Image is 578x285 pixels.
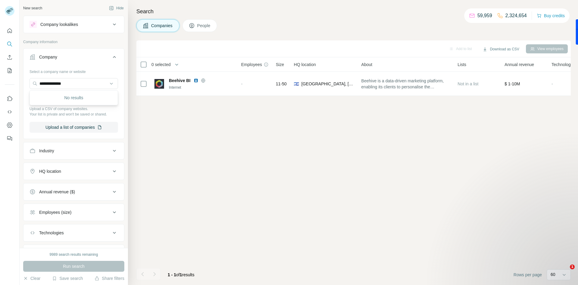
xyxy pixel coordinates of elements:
[168,272,194,277] span: results
[514,272,542,278] span: Rows per page
[23,185,124,199] button: Annual revenue ($)
[458,81,478,86] span: Not in a list
[552,62,576,68] span: Technologies
[39,54,57,60] div: Company
[23,144,124,158] button: Industry
[570,264,575,269] span: 1
[194,78,198,83] img: LinkedIn logo
[505,62,534,68] span: Annual revenue
[169,78,191,84] span: Beehive BI
[39,168,61,174] div: HQ location
[478,45,523,54] button: Download as CSV
[169,85,234,90] div: Internet
[551,271,555,277] p: 60
[52,275,83,281] button: Save search
[23,246,124,261] button: Keywords
[477,12,492,19] p: 59,959
[537,11,565,20] button: Buy credits
[458,62,466,68] span: Lists
[5,106,14,117] button: Use Surfe API
[39,189,75,195] div: Annual revenue ($)
[136,7,571,16] h4: Search
[23,17,124,32] button: Company lookalikes
[23,5,42,11] div: New search
[176,272,180,277] span: of
[151,23,173,29] span: Companies
[30,67,118,74] div: Select a company name or website
[5,39,14,49] button: Search
[505,81,520,86] span: $ 1-10M
[5,65,14,76] button: My lists
[5,133,14,144] button: Feedback
[505,12,527,19] p: 2,324,654
[95,275,124,281] button: Share filters
[40,21,78,27] div: Company lookalikes
[23,164,124,179] button: HQ location
[361,62,372,68] span: About
[30,106,118,112] p: Upload a CSV of company websites.
[23,39,124,45] p: Company information
[105,4,128,13] button: Hide
[241,62,262,68] span: Employees
[39,230,64,236] div: Technologies
[558,264,572,279] iframe: Intercom live chat
[154,79,164,89] img: Logo of Beehive BI
[151,62,171,68] span: 0 selected
[552,81,553,86] span: -
[276,62,284,68] span: Size
[50,252,98,257] div: 9989 search results remaining
[23,275,40,281] button: Clear
[5,52,14,63] button: Enrich CSV
[23,50,124,67] button: Company
[276,81,287,87] span: 11-50
[30,112,118,117] p: Your list is private and won't be saved or shared.
[294,62,316,68] span: HQ location
[301,81,354,87] span: [GEOGRAPHIC_DATA], [GEOGRAPHIC_DATA]-Yafo
[294,81,299,87] span: 🇮🇱
[180,272,182,277] span: 1
[5,93,14,104] button: Use Surfe on LinkedIn
[241,81,243,86] span: -
[39,148,54,154] div: Industry
[39,209,71,215] div: Employees (size)
[168,272,176,277] span: 1 - 1
[31,92,117,104] div: No results
[5,120,14,131] button: Dashboard
[23,226,124,240] button: Technologies
[197,23,211,29] span: People
[361,78,450,90] span: Beehive is a data-driven marketing platform, enabling its clients to personalise the promotional ...
[30,122,118,133] button: Upload a list of companies
[23,205,124,220] button: Employees (size)
[5,25,14,36] button: Quick start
